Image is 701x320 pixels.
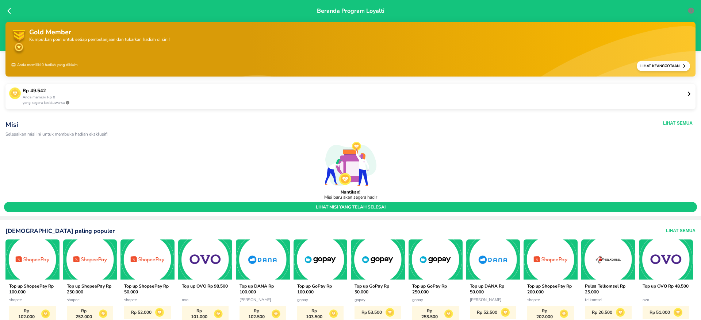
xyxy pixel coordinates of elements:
[355,283,401,294] p: Top up GoPay Rp 50.000
[412,283,459,294] p: Top up GoPay Rp 250.000
[666,227,696,235] button: Lihat Semua
[23,95,686,100] p: Anda memiliki Rp 0
[527,297,540,303] span: shopee
[182,283,229,294] p: Top up OVO Rp 98.500
[124,306,171,319] button: Rp 52.000
[67,297,80,303] span: shopee
[182,297,188,303] span: ovo
[9,297,22,303] span: shopee
[470,297,501,303] span: [PERSON_NAME]
[7,204,694,210] span: lihat misi yang telah selesai
[324,195,377,200] p: Misi baru akan segera hadir
[361,309,382,315] p: Rp 53.500
[663,120,693,126] button: Lihat Semua
[303,308,326,320] p: Rp 103.500
[29,37,170,42] p: Kumpulkan poin untuk setiap pembelanjaan dan tukarkan hadiah di sini!
[643,283,689,294] p: Top up OVO Rp 48.500
[188,308,210,320] p: Rp 101.000
[355,297,365,303] span: gopay
[297,297,308,303] span: gopay
[585,297,602,303] span: telkomsel
[15,308,38,320] p: Rp 102.000
[643,306,689,319] button: Rp 51.000
[527,283,574,294] p: Top up ShopeePay Rp 200.000
[131,309,152,315] p: Rp 52.000
[5,120,520,129] p: Misi
[643,297,649,303] span: ovo
[240,283,286,294] p: Top up DANA Rp 100.000
[11,61,78,71] p: Anda memiliki 0 hadiah yang diklaim
[341,190,360,195] p: Nantikan!
[592,309,612,315] p: Rp 26.500
[650,309,670,315] p: Rp 51.000
[640,63,682,69] p: Lihat Keanggotaan
[73,308,95,320] p: Rp 252.000
[23,87,686,95] p: Rp 49.542
[470,283,517,294] p: Top up DANA Rp 50.000
[245,308,268,320] p: Rp 102.500
[317,7,384,45] p: Beranda Program Loyalti
[585,283,632,294] p: Pulsa Telkomsel Rp 25.000
[297,283,344,294] p: Top up GoPay Rp 100.000
[67,283,114,294] p: Top up ShopeePay Rp 250.000
[470,306,517,319] button: Rp 52.500
[23,100,686,106] p: yang segera kedaluwarsa
[477,309,497,315] p: Rp 52.500
[240,297,271,303] span: [PERSON_NAME]
[418,308,441,320] p: Rp 253.500
[533,308,556,320] p: Rp 202.000
[29,27,170,37] p: Gold Member
[4,202,697,212] button: lihat misi yang telah selesai
[124,297,137,303] span: shopee
[412,297,423,303] span: gopay
[9,283,56,294] p: Top up ShopeePay Rp 100.000
[585,306,632,319] button: Rp 26.500
[5,132,520,137] p: Selesaikan misi ini untuk membuka hadiah eksklusif!
[355,306,401,319] button: Rp 53.500
[5,227,115,235] p: [DEMOGRAPHIC_DATA] paling populer
[124,283,171,294] p: Top up ShopeePay Rp 50.000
